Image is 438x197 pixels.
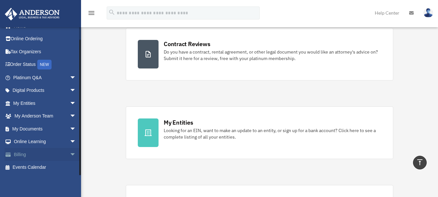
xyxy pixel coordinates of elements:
[70,122,83,136] span: arrow_drop_down
[126,28,393,80] a: Contract Reviews Do you have a contract, rental agreement, or other legal document you would like...
[70,135,83,149] span: arrow_drop_down
[108,9,115,16] i: search
[5,45,86,58] a: Tax Organizers
[5,58,86,71] a: Order StatusNEW
[5,122,86,135] a: My Documentsarrow_drop_down
[5,32,86,45] a: Online Ordering
[70,148,83,161] span: arrow_drop_down
[37,60,52,69] div: NEW
[164,127,381,140] div: Looking for an EIN, want to make an update to an entity, or sign up for a bank account? Click her...
[164,40,210,48] div: Contract Reviews
[164,49,381,62] div: Do you have a contract, rental agreement, or other legal document you would like an attorney's ad...
[416,158,424,166] i: vertical_align_top
[5,148,86,161] a: Billingarrow_drop_down
[423,8,433,18] img: User Pic
[126,106,393,159] a: My Entities Looking for an EIN, want to make an update to an entity, or sign up for a bank accoun...
[70,71,83,84] span: arrow_drop_down
[88,11,95,17] a: menu
[164,118,193,127] div: My Entities
[5,161,86,174] a: Events Calendar
[70,84,83,97] span: arrow_drop_down
[88,9,95,17] i: menu
[413,156,427,169] a: vertical_align_top
[5,84,86,97] a: Digital Productsarrow_drop_down
[5,71,86,84] a: Platinum Q&Aarrow_drop_down
[70,97,83,110] span: arrow_drop_down
[5,135,86,148] a: Online Learningarrow_drop_down
[3,8,62,20] img: Anderson Advisors Platinum Portal
[5,110,86,123] a: My Anderson Teamarrow_drop_down
[5,97,86,110] a: My Entitiesarrow_drop_down
[70,110,83,123] span: arrow_drop_down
